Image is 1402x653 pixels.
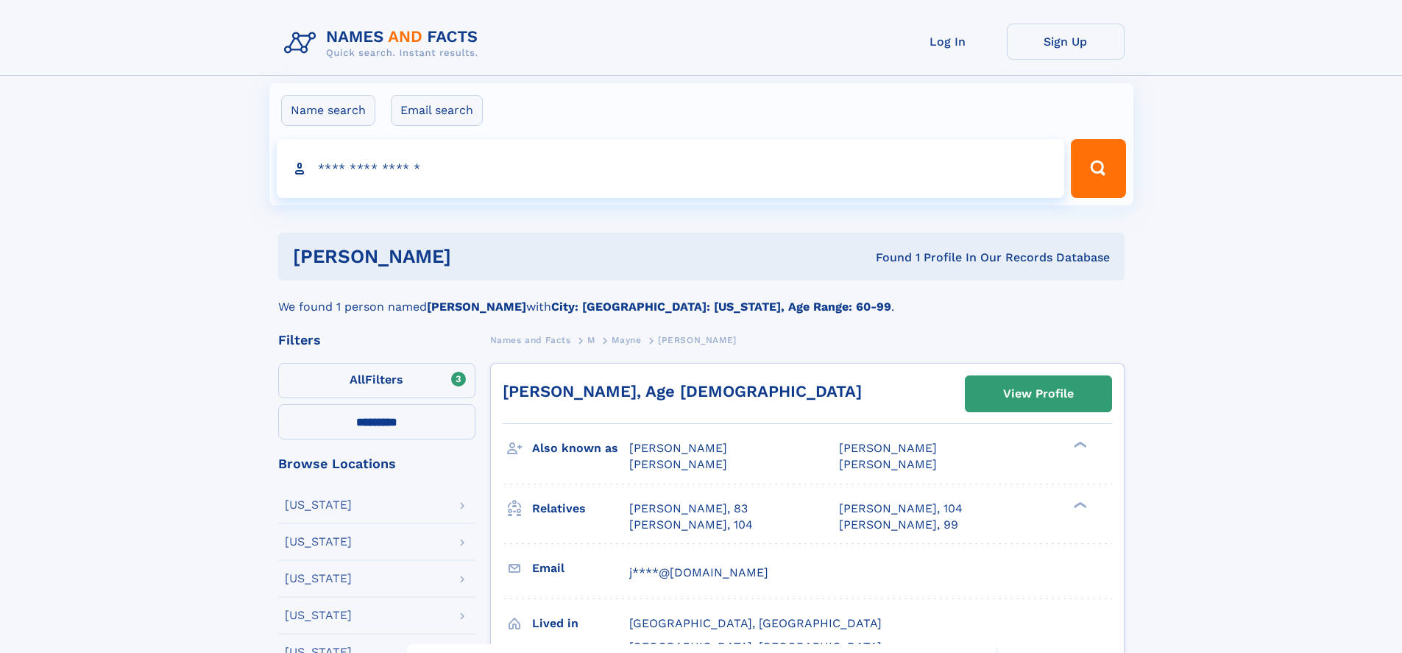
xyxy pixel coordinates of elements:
[551,300,891,314] b: City: [GEOGRAPHIC_DATA]: [US_STATE], Age Range: 60-99
[278,333,475,347] div: Filters
[278,280,1125,316] div: We found 1 person named with .
[503,382,862,400] a: [PERSON_NAME], Age [DEMOGRAPHIC_DATA]
[1003,377,1074,411] div: View Profile
[658,335,737,345] span: [PERSON_NAME]
[391,95,483,126] label: Email search
[629,457,727,471] span: [PERSON_NAME]
[966,376,1111,412] a: View Profile
[285,610,352,621] div: [US_STATE]
[277,139,1065,198] input: search input
[285,499,352,511] div: [US_STATE]
[278,363,475,398] label: Filters
[278,457,475,470] div: Browse Locations
[629,616,882,630] span: [GEOGRAPHIC_DATA], [GEOGRAPHIC_DATA]
[839,501,963,517] a: [PERSON_NAME], 104
[490,331,571,349] a: Names and Facts
[350,373,365,386] span: All
[427,300,526,314] b: [PERSON_NAME]
[281,95,375,126] label: Name search
[293,247,664,266] h1: [PERSON_NAME]
[1070,500,1088,509] div: ❯
[587,335,595,345] span: M
[889,24,1007,60] a: Log In
[839,517,958,533] a: [PERSON_NAME], 99
[587,331,595,349] a: M
[1070,440,1088,450] div: ❯
[663,250,1110,266] div: Found 1 Profile In Our Records Database
[612,335,641,345] span: Mayne
[532,611,629,636] h3: Lived in
[629,517,753,533] a: [PERSON_NAME], 104
[839,457,937,471] span: [PERSON_NAME]
[612,331,641,349] a: Mayne
[629,441,727,455] span: [PERSON_NAME]
[285,573,352,585] div: [US_STATE]
[285,536,352,548] div: [US_STATE]
[629,501,748,517] a: [PERSON_NAME], 83
[1071,139,1125,198] button: Search Button
[1007,24,1125,60] a: Sign Up
[532,496,629,521] h3: Relatives
[532,436,629,461] h3: Also known as
[278,24,490,63] img: Logo Names and Facts
[532,556,629,581] h3: Email
[839,441,937,455] span: [PERSON_NAME]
